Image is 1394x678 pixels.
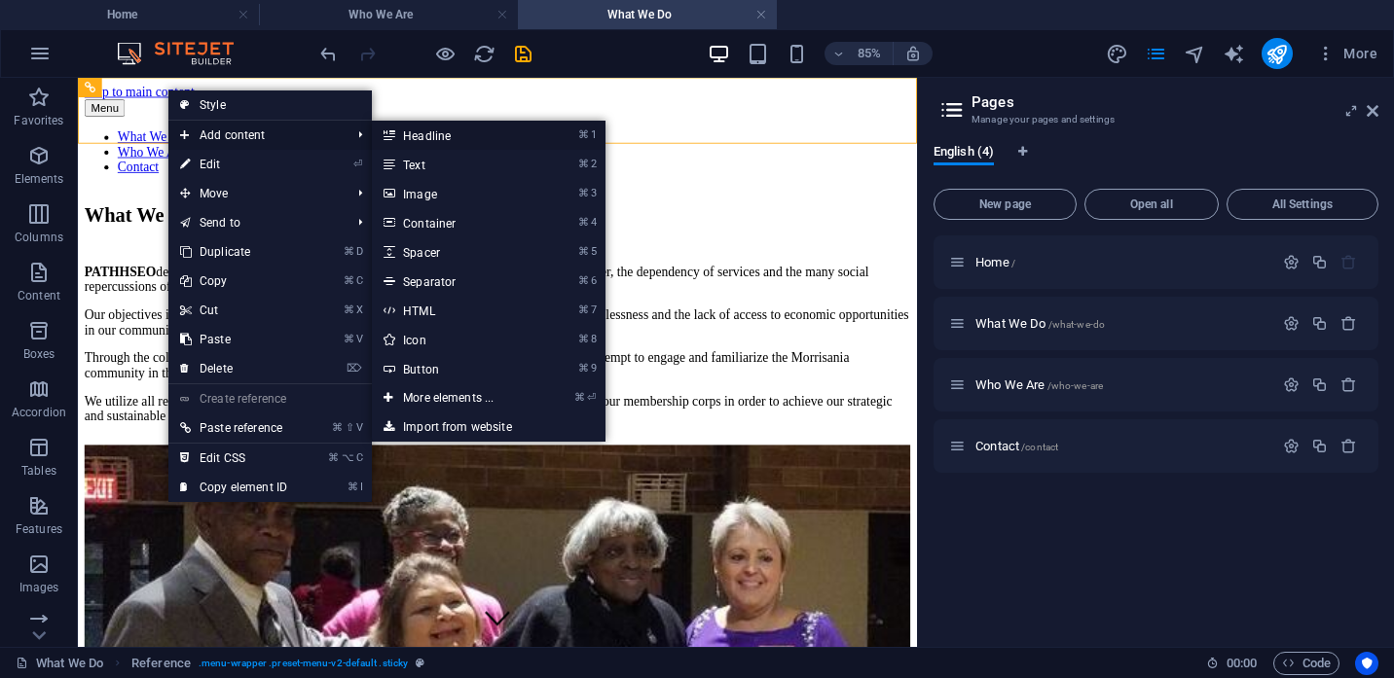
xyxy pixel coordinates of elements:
i: Publish [1266,43,1288,65]
button: save [511,42,534,65]
span: : [1240,656,1243,670]
i: ⌘ [344,274,354,287]
span: . menu-wrapper .preset-menu-v2-default .sticky [199,652,408,675]
i: ⌘ [578,333,589,345]
div: Who We Are/who-we-are [970,378,1273,391]
a: Create reference [168,384,372,413]
i: ⌘ [574,391,585,404]
i: 9 [591,362,596,375]
div: Settings [1283,315,1300,332]
span: / [1011,258,1015,268]
i: C [356,274,362,287]
i: Navigator [1184,43,1206,65]
button: All Settings [1227,189,1378,220]
div: Remove [1340,315,1357,332]
span: Move [168,179,343,208]
i: ⌘ [578,274,589,287]
div: Home/ [970,256,1273,268]
a: ⌘⇧VPaste reference [168,413,299,443]
i: 4 [591,216,596,229]
span: More [1316,44,1377,63]
img: Editor Logo [112,42,258,65]
i: Design (Ctrl+Alt+Y) [1106,43,1128,65]
button: 85% [825,42,894,65]
div: Duplicate [1311,376,1328,393]
span: English (4) [934,140,994,167]
a: ⌘9Button [372,354,532,383]
i: ⌘ [328,451,339,464]
p: Elements [15,171,64,187]
i: ⌘ [578,245,589,258]
i: ⌘ [344,303,354,316]
span: What We Do [975,316,1105,331]
a: ⌘1Headline [372,121,532,150]
i: ⌘ [578,128,589,141]
div: Duplicate [1311,438,1328,454]
i: Undo: Edit headline (Ctrl+Z) [317,43,340,65]
i: On resize automatically adjust zoom level to fit chosen device. [904,45,922,62]
div: Duplicate [1311,315,1328,332]
span: Click to open page [975,439,1058,453]
span: Code [1282,652,1331,675]
h6: Session time [1206,652,1258,675]
i: 2 [591,158,596,170]
button: reload [472,42,495,65]
span: Click to select. Double-click to edit [131,652,191,675]
span: Add content [168,121,343,150]
p: Features [16,521,62,537]
a: ⌘5Spacer [372,237,532,267]
button: design [1106,42,1129,65]
i: ⌘ [332,421,343,434]
button: undo [316,42,340,65]
span: All Settings [1235,198,1370,210]
i: AI Writer [1223,43,1245,65]
span: Click to open page [975,255,1015,269]
i: 8 [591,333,596,345]
h4: What We Do [518,4,777,25]
p: Boxes [23,346,55,362]
a: ⌘2Text [372,150,532,179]
button: text_generator [1223,42,1246,65]
p: Content [18,288,60,303]
i: ⌥ [342,451,354,464]
i: Reload page [473,43,495,65]
i: This element is a customizable preset [416,658,424,668]
button: More [1308,38,1385,69]
p: Favorites [14,113,63,128]
h2: Pages [972,93,1378,111]
a: ⌘3Image [372,179,532,208]
span: /contact [1021,442,1058,452]
a: ⌘DDuplicate [168,237,299,267]
nav: breadcrumb [131,652,424,675]
i: 7 [591,303,596,316]
i: ⌘ [578,303,589,316]
a: ⌘VPaste [168,325,299,354]
i: 1 [591,128,596,141]
div: What We Do/what-we-do [970,317,1273,330]
i: ⌦ [347,362,362,375]
a: ⌘⏎More elements ... [372,383,532,412]
a: ⌦Delete [168,354,299,383]
button: Code [1273,652,1339,675]
i: V [356,333,362,345]
a: Import from website [372,412,605,442]
div: Remove [1340,438,1357,454]
button: pages [1145,42,1168,65]
i: ⌘ [344,333,354,345]
a: ⌘CCopy [168,267,299,296]
i: ⇧ [346,421,354,434]
a: ⏎Edit [168,150,299,179]
span: /who-we-are [1047,380,1104,391]
i: ⌘ [348,481,358,493]
h6: 85% [854,42,885,65]
span: Open all [1093,198,1210,210]
button: New page [934,189,1077,220]
div: Remove [1340,376,1357,393]
div: Settings [1283,376,1300,393]
p: Images [19,580,59,595]
a: Skip to main content [8,8,137,24]
i: Pages (Ctrl+Alt+S) [1145,43,1167,65]
a: Click to cancel selection. Double-click to open Pages [16,652,103,675]
p: Columns [15,230,63,245]
a: ⌘⌥CEdit CSS [168,444,299,473]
